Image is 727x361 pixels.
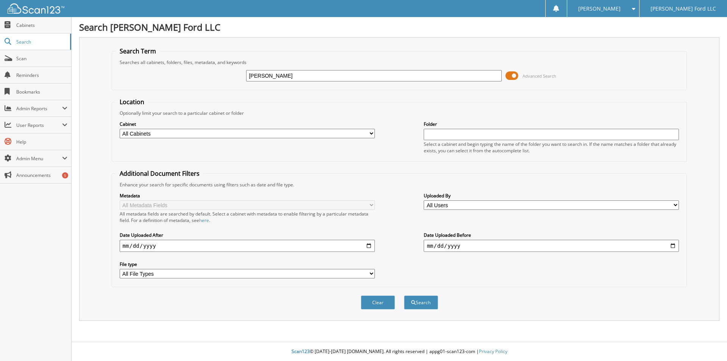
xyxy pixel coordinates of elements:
span: Announcements [16,172,67,178]
legend: Location [116,98,148,106]
div: © [DATE]-[DATE] [DOMAIN_NAME]. All rights reserved | appg01-scan123-com | [72,342,727,361]
img: scan123-logo-white.svg [8,3,64,14]
button: Clear [361,295,395,309]
span: Cabinets [16,22,67,28]
label: Cabinet [120,121,375,127]
div: All metadata fields are searched by default. Select a cabinet with metadata to enable filtering b... [120,211,375,223]
span: Admin Reports [16,105,62,112]
label: Date Uploaded Before [424,232,679,238]
label: Uploaded By [424,192,679,199]
span: [PERSON_NAME] Ford LLC [651,6,716,11]
span: Admin Menu [16,155,62,162]
span: Help [16,139,67,145]
div: 5 [62,172,68,178]
h1: Search [PERSON_NAME] Ford LLC [79,21,719,33]
legend: Additional Document Filters [116,169,203,178]
input: start [120,240,375,252]
label: File type [120,261,375,267]
legend: Search Term [116,47,160,55]
input: end [424,240,679,252]
span: Bookmarks [16,89,67,95]
a: Privacy Policy [479,348,507,355]
label: Date Uploaded After [120,232,375,238]
div: Searches all cabinets, folders, files, metadata, and keywords [116,59,683,66]
span: User Reports [16,122,62,128]
span: Scan123 [292,348,310,355]
div: Optionally limit your search to a particular cabinet or folder [116,110,683,116]
label: Folder [424,121,679,127]
span: Advanced Search [523,73,556,79]
span: Reminders [16,72,67,78]
a: here [199,217,209,223]
span: Scan [16,55,67,62]
span: Search [16,39,66,45]
span: [PERSON_NAME] [578,6,621,11]
button: Search [404,295,438,309]
div: Enhance your search for specific documents using filters such as date and file type. [116,181,683,188]
iframe: Chat Widget [689,325,727,361]
div: Select a cabinet and begin typing the name of the folder you want to search in. If the name match... [424,141,679,154]
label: Metadata [120,192,375,199]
